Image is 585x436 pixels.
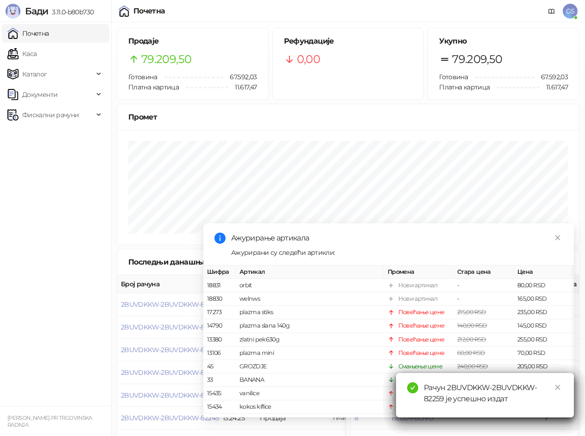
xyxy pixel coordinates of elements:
[236,279,384,292] td: orbit
[407,382,418,393] span: check-circle
[203,347,236,360] td: 13106
[457,363,488,370] span: 240,00 RSD
[514,347,574,360] td: 70,00 RSD
[457,335,486,342] span: 212,00 RSD
[203,414,236,427] td: 8291
[128,111,568,123] div: Промет
[554,234,561,241] span: close
[457,322,487,329] span: 140,00 RSD
[398,294,437,303] div: Нови артикал
[121,346,219,354] button: 2BUVDKKW-2BUVDKKW-82248
[128,83,179,91] span: Платна картица
[457,309,486,316] span: 215,00 RSD
[7,44,37,63] a: Каса
[121,414,219,422] button: 2BUVDKKW-2BUVDKKW-82245
[398,321,445,330] div: Повећање цене
[231,233,563,244] div: Ажурирање артикала
[439,73,468,81] span: Готовина
[203,279,236,292] td: 18831
[22,85,57,104] span: Документи
[384,265,453,279] th: Промена
[203,265,236,279] th: Шифра
[48,8,94,16] span: 3.11.0-b80b730
[203,373,236,387] td: 33
[203,387,236,400] td: 15435
[128,36,257,47] h5: Продаје
[439,83,490,91] span: Платна картица
[540,82,568,92] span: 11.617,47
[7,415,92,428] small: [PERSON_NAME] PR TRGOVINSKA RADNJA
[398,362,442,371] div: Смањење цене
[203,400,236,414] td: 15434
[284,36,413,47] h5: Рефундације
[514,265,574,279] th: Цена
[236,292,384,306] td: welnws
[439,36,568,47] h5: Укупно
[121,300,219,309] button: 2BUVDKKW-2BUVDKKW-82250
[514,306,574,319] td: 235,00 RSD
[214,233,226,244] span: info-circle
[25,6,48,17] span: Бади
[457,349,485,356] span: 60,00 RSD
[398,281,437,290] div: Нови артикал
[133,7,165,15] div: Почетна
[297,51,320,68] span: 0,00
[231,247,563,258] div: Ажурирани су следећи артикли:
[22,106,79,124] span: Фискални рачуни
[424,382,563,404] div: Рачун 2BUVDKKW-2BUVDKKW-82259 је успешно издат
[544,4,559,19] a: Документација
[7,24,49,43] a: Почетна
[453,279,514,292] td: -
[535,72,568,82] span: 67.592,03
[236,333,384,346] td: zlatni pek630g
[514,333,574,346] td: 255,00 RSD
[398,348,445,358] div: Повећање цене
[128,256,251,268] div: Последњи данашњи рачуни
[553,233,563,243] a: Close
[514,360,574,373] td: 205,00 RSD
[236,387,384,400] td: vanilice
[236,400,384,414] td: kokos kiflice
[236,265,384,279] th: Артикал
[121,323,219,331] button: 2BUVDKKW-2BUVDKKW-82249
[553,382,563,392] a: Close
[203,333,236,346] td: 13380
[398,308,445,317] div: Повећање цене
[128,73,157,81] span: Готовина
[236,414,384,427] td: BAKLAVA
[452,51,502,68] span: 79.209,50
[203,292,236,306] td: 18830
[453,292,514,306] td: -
[203,360,236,373] td: 45
[514,319,574,333] td: 145,00 RSD
[236,347,384,360] td: plazma mini
[141,51,191,68] span: 79.209,50
[121,391,219,399] button: 2BUVDKKW-2BUVDKKW-82246
[117,275,219,293] th: Број рачуна
[398,335,445,344] div: Повећање цене
[203,306,236,319] td: 17273
[6,4,20,19] img: Logo
[514,279,574,292] td: 80,00 RSD
[228,82,257,92] span: 11.617,47
[236,360,384,373] td: GROZDJE
[223,72,257,82] span: 67.592,03
[514,292,574,306] td: 165,00 RSD
[554,384,561,391] span: close
[236,373,384,387] td: BANANA
[236,319,384,333] td: plazma slana 140g
[203,319,236,333] td: 14790
[453,265,514,279] th: Стара цена
[121,368,218,377] button: 2BUVDKKW-2BUVDKKW-82247
[563,4,578,19] span: GS
[22,65,47,83] span: Каталог
[236,306,384,319] td: plazma stiks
